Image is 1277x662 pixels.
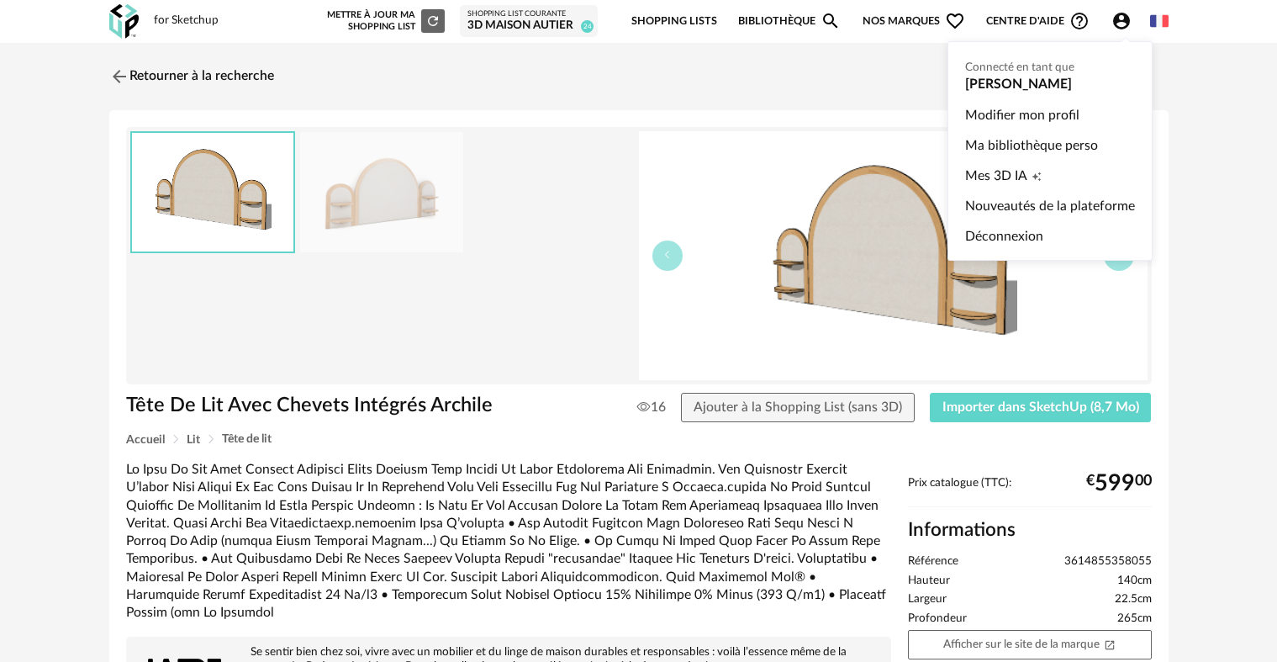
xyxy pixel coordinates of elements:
[1095,477,1135,490] span: 599
[1111,11,1132,31] span: Account Circle icon
[126,434,165,446] span: Accueil
[631,2,717,41] a: Shopping Lists
[965,100,1135,130] a: Modifier mon profil
[1117,574,1152,589] span: 140cm
[126,433,1152,446] div: Breadcrumb
[324,9,445,33] div: Mettre à jour ma Shopping List
[908,518,1152,543] h2: Informations
[942,400,1139,414] span: Importer dans SketchUp (8,7 Mo)
[467,9,590,19] div: Shopping List courante
[581,20,594,33] span: 24
[126,461,891,622] div: Lo Ipsu Do Sit Amet Consect Adipisci Elits Doeiusm Temp Incidi Ut Labor Etdolorema Ali Enimadmin....
[1104,638,1116,649] span: Open In New icon
[109,66,129,87] img: svg+xml;base64,PHN2ZyB3aWR0aD0iMjQiIGhlaWdodD0iMjQiIHZpZXdCb3g9IjAgMCAyNCAyNCIgZmlsbD0ibm9uZSIgeG...
[187,434,200,446] span: Lit
[908,592,947,607] span: Largeur
[863,2,965,41] span: Nos marques
[1032,161,1042,191] span: Creation icon
[1150,12,1169,30] img: fr
[908,612,967,627] span: Profondeur
[908,554,958,569] span: Référence
[965,161,1027,191] span: Mes 3D IA
[1069,11,1090,31] span: Help Circle Outline icon
[1115,592,1152,607] span: 22.5cm
[681,393,915,423] button: Ajouter à la Shopping List (sans 3D)
[109,4,139,39] img: OXP
[908,476,1152,507] div: Prix catalogue (TTC):
[467,9,590,34] a: Shopping List courante 3D maison autier 24
[637,399,666,416] span: 16
[965,191,1135,221] a: Nouveautés de la plateforme
[930,393,1152,423] button: Importer dans SketchUp (8,7 Mo)
[965,161,1135,191] a: Mes 3D IACreation icon
[986,11,1090,31] span: Centre d'aideHelp Circle Outline icon
[1111,11,1139,31] span: Account Circle icon
[821,11,841,31] span: Magnify icon
[222,433,272,445] span: Tête de lit
[425,16,441,25] span: Refresh icon
[132,133,293,252] img: thumbnail.png
[300,132,463,252] img: 89c6291a37677c6d26b9d49838c77b6e.jpg
[109,58,274,95] a: Retourner à la recherche
[639,131,1148,380] img: thumbnail.png
[154,13,219,29] div: for Sketchup
[738,2,841,41] a: BibliothèqueMagnify icon
[1086,477,1152,490] div: € 00
[467,19,590,34] div: 3D maison autier
[945,11,965,31] span: Heart Outline icon
[965,221,1135,252] a: Déconnexion
[126,393,544,419] h1: Tête De Lit Avec Chevets Intégrés Archile
[908,574,950,589] span: Hauteur
[1117,612,1152,627] span: 265cm
[694,400,902,414] span: Ajouter à la Shopping List (sans 3D)
[908,630,1152,659] a: Afficher sur le site de la marqueOpen In New icon
[965,130,1135,161] a: Ma bibliothèque perso
[1064,554,1152,569] span: 3614855358055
